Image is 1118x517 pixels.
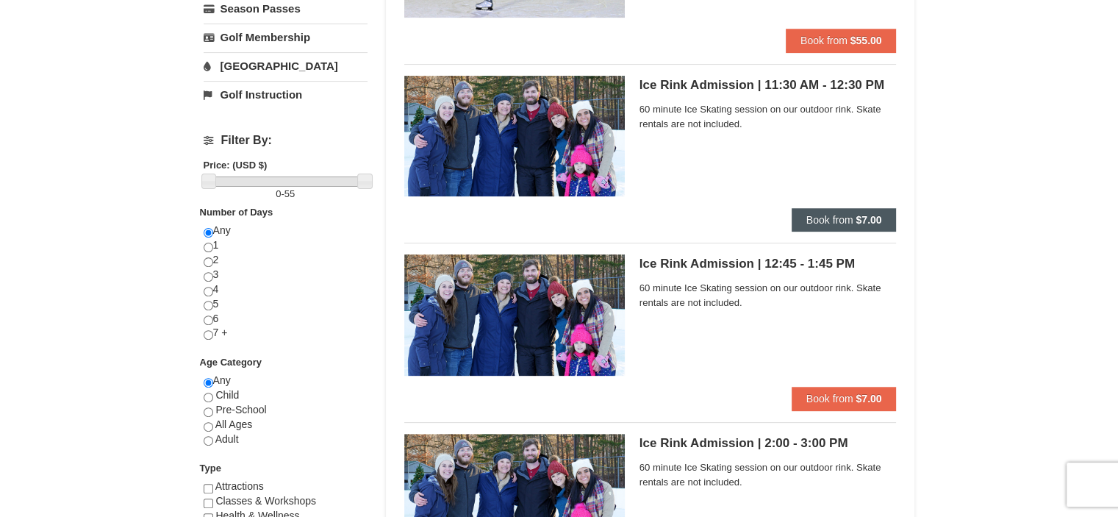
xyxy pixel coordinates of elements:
[200,357,262,368] strong: Age Category
[639,78,897,93] h5: Ice Rink Admission | 11:30 AM - 12:30 PM
[276,188,281,199] span: 0
[639,257,897,271] h5: Ice Rink Admission | 12:45 - 1:45 PM
[215,495,316,507] span: Classes & Workshops
[200,207,273,218] strong: Number of Days
[215,389,239,401] span: Child
[204,52,368,79] a: [GEOGRAPHIC_DATA]
[204,24,368,51] a: Golf Membership
[204,187,368,202] label: -
[786,29,897,52] button: Book from $55.00
[639,102,897,132] span: 60 minute Ice Skating session on our outdoor rink. Skate rentals are not included.
[639,281,897,310] span: 60 minute Ice Skating session on our outdoor rink. Skate rentals are not included.
[215,433,239,445] span: Adult
[204,374,368,461] div: Any
[215,418,253,430] span: All Ages
[850,35,882,46] strong: $55.00
[204,134,368,147] h4: Filter By:
[404,76,625,196] img: 6775744-141-6ff3de4f.jpg
[806,393,853,404] span: Book from
[792,387,897,410] button: Book from $7.00
[800,35,848,46] span: Book from
[200,463,221,474] strong: Type
[856,214,881,226] strong: $7.00
[204,160,268,171] strong: Price: (USD $)
[806,214,853,226] span: Book from
[215,480,264,492] span: Attractions
[215,404,266,416] span: Pre-School
[792,208,897,232] button: Book from $7.00
[856,393,881,404] strong: $7.00
[639,436,897,451] h5: Ice Rink Admission | 2:00 - 3:00 PM
[204,81,368,108] a: Golf Instruction
[284,188,295,199] span: 55
[204,224,368,355] div: Any 1 2 3 4 5 6 7 +
[639,460,897,490] span: 60 minute Ice Skating session on our outdoor rink. Skate rentals are not included.
[404,254,625,375] img: 6775744-142-ce92f8cf.jpg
